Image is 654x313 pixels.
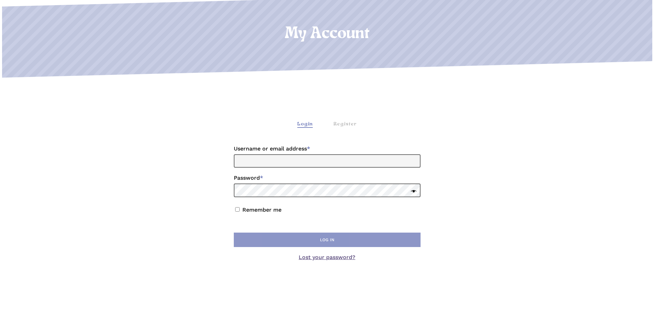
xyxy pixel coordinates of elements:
div: Login [297,121,313,128]
label: Remember me [242,206,282,213]
a: Lost your password? [299,254,355,260]
label: Password [234,172,421,183]
label: Username or email address [234,143,421,154]
div: Register [333,121,357,128]
button: Log in [234,233,421,247]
